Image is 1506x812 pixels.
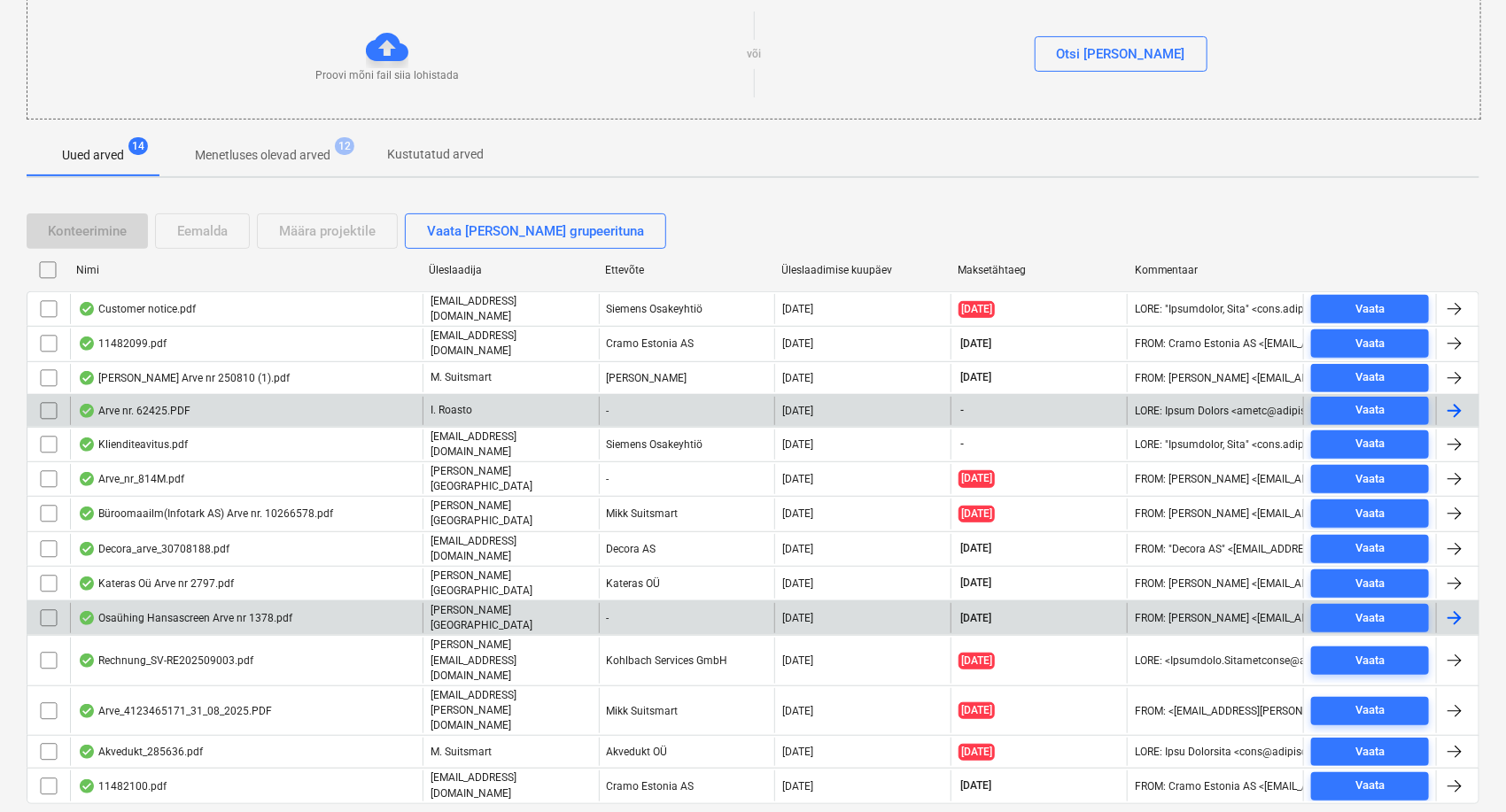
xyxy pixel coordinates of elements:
[782,654,813,667] div: [DATE]
[1311,499,1429,528] button: Vaata
[1355,742,1385,762] div: Vaata
[1355,334,1385,354] div: Vaata
[959,301,995,318] span: [DATE]
[387,145,484,164] p: Kustutatud arved
[78,779,167,793] div: 11482100.pdf
[78,745,96,759] div: Andmed failist loetud
[1355,538,1385,559] div: Vaata
[1355,504,1385,524] div: Vaata
[782,372,813,384] div: [DATE]
[78,653,96,668] div: Andmed failist loetud
[599,464,775,494] div: -
[959,437,966,452] span: -
[1355,700,1385,721] div: Vaata
[78,371,96,385] div: Andmed failist loetud
[1311,772,1429,800] button: Vaata
[431,464,592,494] p: [PERSON_NAME][GEOGRAPHIC_DATA]
[1311,397,1429,425] button: Vaata
[315,68,459,83] p: Proovi mõni fail siia lohistada
[78,611,96,625] div: Andmed failist loetud
[78,472,184,486] div: Arve_nr_814M.pdf
[78,404,190,418] div: Arve nr. 62425.PDF
[605,264,767,276] div: Ettevõte
[959,506,995,522] span: [DATE]
[599,294,775,324] div: Siemens Osakeyhtiö
[959,778,993,793] span: [DATE]
[959,653,995,669] span: [DATE]
[782,543,813,555] div: [DATE]
[1311,738,1429,766] button: Vaata
[78,653,253,668] div: Rechnung_SV-RE202509003.pdf
[959,470,995,487] span: [DATE]
[1311,569,1429,598] button: Vaata
[959,611,993,626] span: [DATE]
[78,704,272,718] div: Arve_4123465171_31_08_2025.PDF
[78,779,96,793] div: Andmed failist loetud
[78,507,96,521] div: Andmed failist loetud
[782,705,813,717] div: [DATE]
[335,137,354,155] span: 12
[1311,295,1429,323] button: Vaata
[431,603,592,633] p: [PERSON_NAME][GEOGRAPHIC_DATA]
[78,302,196,316] div: Customer notice.pdf
[1311,329,1429,358] button: Vaata
[599,364,775,392] div: [PERSON_NAME]
[782,746,813,758] div: [DATE]
[1311,697,1429,725] button: Vaata
[431,770,592,800] p: [EMAIL_ADDRESS][DOMAIN_NAME]
[1355,469,1385,490] div: Vaata
[429,264,591,276] div: Üleslaadija
[599,738,775,766] div: Akvedukt OÜ
[599,638,775,683] div: Kohlbach Services GmbH
[431,638,592,683] p: [PERSON_NAME][EMAIL_ADDRESS][DOMAIN_NAME]
[427,220,644,243] div: Vaata [PERSON_NAME] grupeerituna
[1057,43,1185,66] div: Otsi [PERSON_NAME]
[782,438,813,451] div: [DATE]
[431,294,592,324] p: [EMAIL_ADDRESS][DOMAIN_NAME]
[78,576,96,591] div: Andmed failist loetud
[431,568,592,599] p: [PERSON_NAME][GEOGRAPHIC_DATA]
[1355,434,1385,454] div: Vaata
[78,542,229,556] div: Decora_arve_30708188.pdf
[959,744,995,761] span: [DATE]
[959,541,993,556] span: [DATE]
[782,507,813,520] div: [DATE]
[599,429,775,460] div: Siemens Osakeyhtiö
[782,264,944,276] div: Üleslaadimise kuupäev
[1355,299,1385,320] div: Vaata
[782,405,813,417] div: [DATE]
[431,370,492,385] p: M. Suitsmart
[1355,608,1385,629] div: Vaata
[599,329,775,359] div: Cramo Estonia AS
[599,397,775,425] div: -
[1311,430,1429,459] button: Vaata
[78,576,234,591] div: Kateras Oü Arve nr 2797.pdf
[1355,776,1385,796] div: Vaata
[405,213,666,249] button: Vaata [PERSON_NAME] grupeerituna
[959,336,993,352] span: [DATE]
[599,603,775,633] div: -
[782,337,813,350] div: [DATE]
[78,404,96,418] div: Andmed failist loetud
[1355,651,1385,671] div: Vaata
[1135,264,1297,276] div: Kommentaar
[431,403,472,418] p: I. Roasto
[78,611,292,625] div: Osaühing Hansascreen Arve nr 1378.pdf
[1311,646,1429,675] button: Vaata
[78,704,96,718] div: Andmed failist loetud
[78,542,96,556] div: Andmed failist loetud
[959,403,966,418] span: -
[782,780,813,793] div: [DATE]
[1355,400,1385,421] div: Vaata
[1311,465,1429,493] button: Vaata
[431,688,592,733] p: [EMAIL_ADDRESS][PERSON_NAME][DOMAIN_NAME]
[78,507,333,521] div: Büroomaailm(Infotark AS) Arve nr. 10266578.pdf
[599,534,775,564] div: Decora AS
[431,499,592,529] p: [PERSON_NAME][GEOGRAPHIC_DATA]
[78,437,188,452] div: Klienditeavitus.pdf
[76,264,415,276] div: Nimi
[782,303,813,315] div: [DATE]
[431,429,592,460] p: [EMAIL_ADDRESS][DOMAIN_NAME]
[431,329,592,359] p: [EMAIL_ADDRESS][DOMAIN_NAME]
[599,568,775,599] div: Kateras OÜ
